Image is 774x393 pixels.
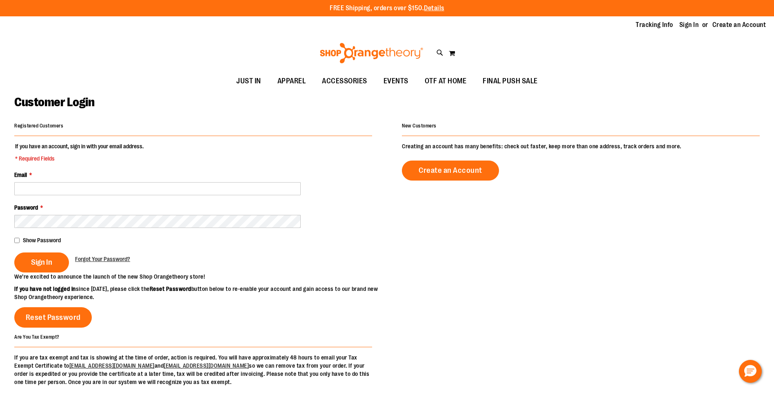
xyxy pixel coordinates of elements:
a: EVENTS [375,72,417,91]
strong: If you have not logged in [14,286,76,292]
span: Show Password [23,237,61,243]
span: Forgot Your Password? [75,256,130,262]
span: Password [14,204,38,211]
span: Email [14,172,27,178]
span: Reset Password [26,313,81,322]
span: Create an Account [419,166,482,175]
span: OTF AT HOME [425,72,467,90]
a: ACCESSORIES [314,72,375,91]
button: Sign In [14,252,69,272]
img: Shop Orangetheory [319,43,424,63]
a: OTF AT HOME [417,72,475,91]
p: We’re excited to announce the launch of the new Shop Orangetheory store! [14,272,387,281]
strong: Registered Customers [14,123,63,129]
a: Create an Account [712,20,766,29]
a: Details [424,4,444,12]
a: Create an Account [402,161,499,181]
p: FREE Shipping, orders over $150. [330,4,444,13]
a: Forgot Your Password? [75,255,130,263]
legend: If you have an account, sign in with your email address. [14,142,144,163]
span: ACCESSORIES [322,72,367,90]
span: APPAREL [277,72,306,90]
a: Reset Password [14,307,92,328]
a: [EMAIL_ADDRESS][DOMAIN_NAME] [164,362,249,369]
span: Sign In [31,258,52,267]
span: EVENTS [384,72,408,90]
a: Tracking Info [636,20,673,29]
p: since [DATE], please click the button below to re-enable your account and gain access to our bran... [14,285,387,301]
button: Hello, have a question? Let’s chat. [739,360,762,383]
strong: Are You Tax Exempt? [14,334,60,339]
a: APPAREL [269,72,314,91]
a: JUST IN [228,72,269,91]
span: JUST IN [236,72,261,90]
strong: Reset Password [150,286,191,292]
span: FINAL PUSH SALE [483,72,538,90]
p: If you are tax exempt and tax is showing at the time of order, action is required. You will have ... [14,353,372,386]
span: Customer Login [14,95,94,109]
p: Creating an account has many benefits: check out faster, keep more than one address, track orders... [402,142,760,150]
a: [EMAIL_ADDRESS][DOMAIN_NAME] [69,362,155,369]
strong: New Customers [402,123,437,129]
span: * Required Fields [15,154,144,163]
a: FINAL PUSH SALE [475,72,546,91]
a: Sign In [679,20,699,29]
